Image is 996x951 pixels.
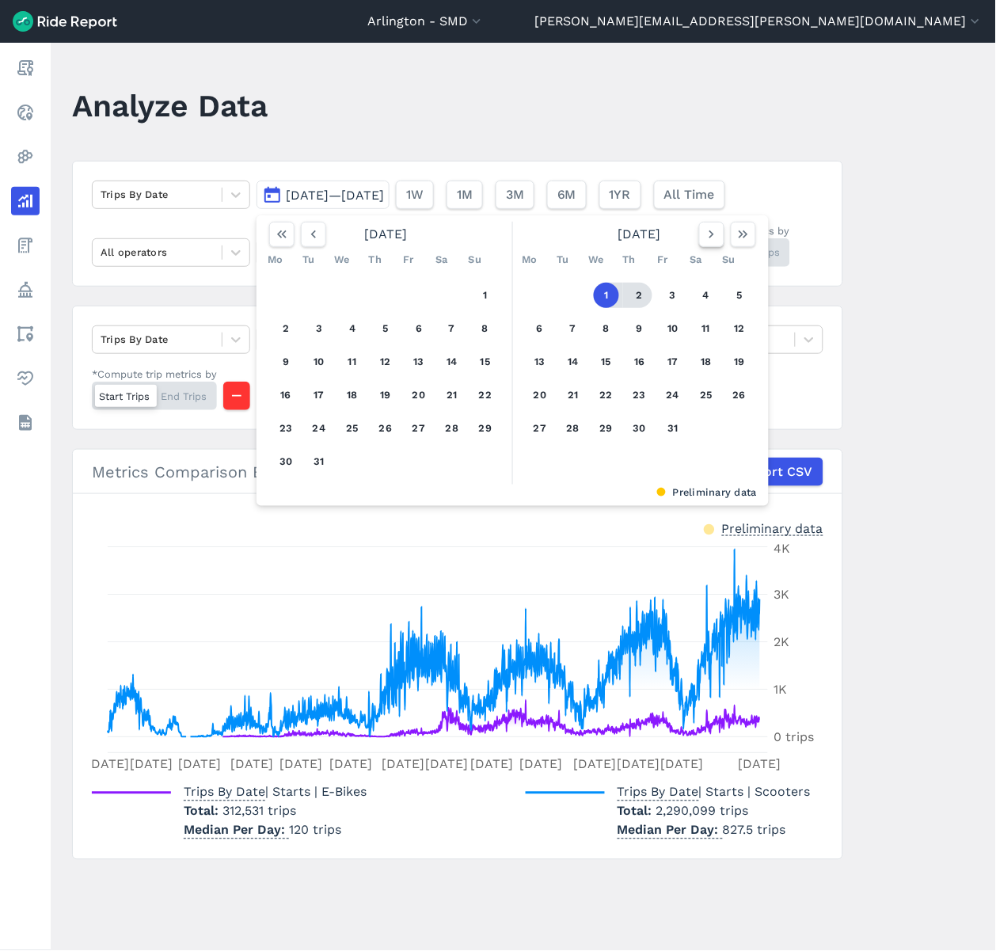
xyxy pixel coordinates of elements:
[406,349,431,375] button: 13
[11,143,40,171] a: Heatmaps
[627,416,652,441] button: 30
[627,316,652,341] button: 9
[306,449,332,474] button: 31
[727,283,752,308] button: 5
[457,185,473,204] span: 1M
[306,349,332,375] button: 10
[594,382,619,408] button: 22
[774,635,790,650] tspan: 2K
[618,821,811,840] p: 827.5 trips
[561,382,586,408] button: 21
[610,185,631,204] span: 1YR
[694,316,719,341] button: 11
[661,757,704,772] tspan: [DATE]
[473,416,498,441] button: 29
[660,283,686,308] button: 3
[618,757,660,772] tspan: [DATE]
[273,349,298,375] button: 9
[727,382,752,408] button: 26
[527,349,553,375] button: 13
[406,416,431,441] button: 27
[86,757,129,772] tspan: [DATE]
[650,247,675,272] div: Fr
[557,185,576,204] span: 6M
[473,382,498,408] button: 22
[550,247,576,272] div: Tu
[660,349,686,375] button: 17
[273,449,298,474] button: 30
[329,757,372,772] tspan: [DATE]
[184,785,367,800] span: | Starts | E-Bikes
[11,364,40,393] a: Health
[618,804,656,819] span: Total
[406,316,431,341] button: 6
[660,416,686,441] button: 31
[263,222,508,247] div: [DATE]
[11,54,40,82] a: Report
[273,316,298,341] button: 2
[496,181,534,209] button: 3M
[447,181,483,209] button: 1M
[561,316,586,341] button: 7
[527,416,553,441] button: 27
[594,283,619,308] button: 1
[257,181,390,209] button: [DATE]—[DATE]
[439,382,465,408] button: 21
[439,316,465,341] button: 7
[618,785,811,800] span: | Starts | Scooters
[694,349,719,375] button: 18
[594,349,619,375] button: 15
[184,780,265,801] span: Trips By Date
[396,247,421,272] div: Fr
[296,247,321,272] div: Tu
[373,316,398,341] button: 5
[584,247,609,272] div: We
[373,416,398,441] button: 26
[694,382,719,408] button: 25
[774,542,791,557] tspan: 4K
[594,416,619,441] button: 29
[627,349,652,375] button: 16
[520,757,563,772] tspan: [DATE]
[11,320,40,348] a: Areas
[179,757,222,772] tspan: [DATE]
[561,349,586,375] button: 14
[594,316,619,341] button: 8
[373,382,398,408] button: 19
[230,757,273,772] tspan: [DATE]
[263,247,288,272] div: Mo
[664,185,715,204] span: All Time
[382,757,425,772] tspan: [DATE]
[426,757,469,772] tspan: [DATE]
[774,683,788,698] tspan: 1K
[13,11,117,32] img: Ride Report
[694,283,719,308] button: 4
[273,416,298,441] button: 23
[396,181,434,209] button: 1W
[11,231,40,260] a: Fees
[406,382,431,408] button: 20
[473,349,498,375] button: 15
[130,757,173,772] tspan: [DATE]
[92,367,217,382] div: *Compute trip metrics by
[429,247,454,272] div: Sa
[439,416,465,441] button: 28
[774,588,790,603] tspan: 3K
[470,757,513,772] tspan: [DATE]
[599,181,641,209] button: 1YR
[11,276,40,304] a: Policy
[373,349,398,375] button: 12
[184,804,222,819] span: Total
[72,84,268,127] h1: Analyze Data
[654,181,725,209] button: All Time
[561,416,586,441] button: 28
[340,416,365,441] button: 25
[473,316,498,341] button: 8
[727,349,752,375] button: 19
[573,757,616,772] tspan: [DATE]
[306,316,332,341] button: 3
[527,316,553,341] button: 6
[547,181,587,209] button: 6M
[406,185,424,204] span: 1W
[184,818,289,839] span: Median Per Day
